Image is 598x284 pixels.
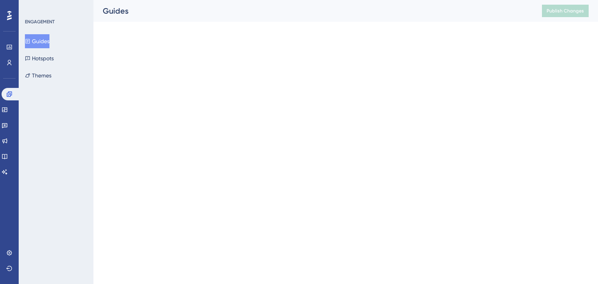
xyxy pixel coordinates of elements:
span: Publish Changes [547,8,584,14]
button: Guides [25,34,49,48]
div: Guides [103,5,522,16]
button: Hotspots [25,51,54,65]
button: Themes [25,68,51,82]
button: Publish Changes [542,5,589,17]
div: ENGAGEMENT [25,19,55,25]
